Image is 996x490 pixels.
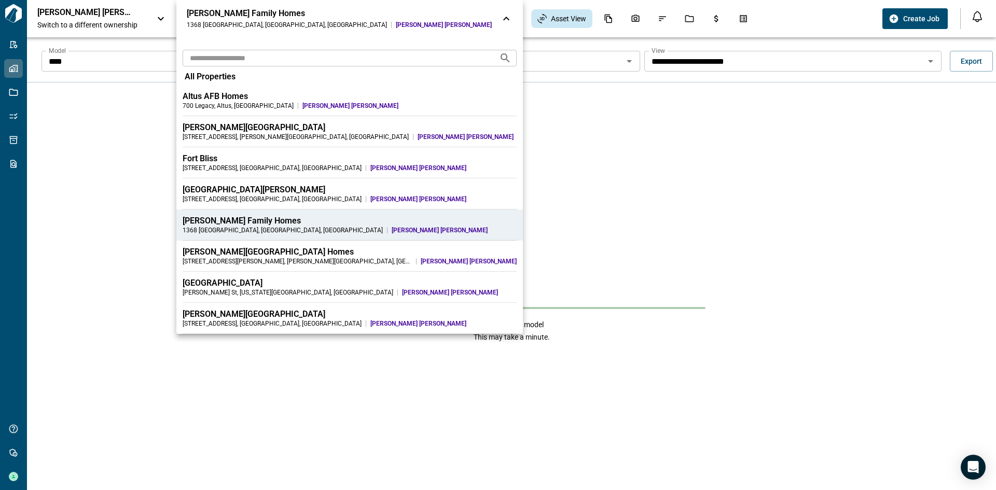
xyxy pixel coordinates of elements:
[495,48,516,68] button: Search projects
[370,319,517,328] span: [PERSON_NAME] [PERSON_NAME]
[183,102,294,110] div: 700 Legacy , Altus , [GEOGRAPHIC_DATA]
[183,122,517,133] div: [PERSON_NAME][GEOGRAPHIC_DATA]
[183,226,383,234] div: 1368 [GEOGRAPHIC_DATA] , [GEOGRAPHIC_DATA] , [GEOGRAPHIC_DATA]
[183,164,362,172] div: [STREET_ADDRESS] , [GEOGRAPHIC_DATA] , [GEOGRAPHIC_DATA]
[183,257,412,265] div: [STREET_ADDRESS][PERSON_NAME] , [PERSON_NAME][GEOGRAPHIC_DATA] , [GEOGRAPHIC_DATA]
[183,195,362,203] div: [STREET_ADDRESS] , [GEOGRAPHIC_DATA] , [GEOGRAPHIC_DATA]
[187,21,387,29] div: 1368 [GEOGRAPHIC_DATA] , [GEOGRAPHIC_DATA] , [GEOGRAPHIC_DATA]
[392,226,517,234] span: [PERSON_NAME] [PERSON_NAME]
[183,153,517,164] div: Fort Bliss
[183,309,517,319] div: [PERSON_NAME][GEOGRAPHIC_DATA]
[183,216,517,226] div: [PERSON_NAME] Family Homes
[418,133,517,141] span: [PERSON_NAME] [PERSON_NAME]
[183,247,517,257] div: [PERSON_NAME][GEOGRAPHIC_DATA] Homes
[185,72,236,82] span: All Properties
[183,185,517,195] div: [GEOGRAPHIC_DATA][PERSON_NAME]
[183,278,517,288] div: [GEOGRAPHIC_DATA]
[183,288,393,297] div: [PERSON_NAME] St , [US_STATE][GEOGRAPHIC_DATA] , [GEOGRAPHIC_DATA]
[183,319,362,328] div: [STREET_ADDRESS] , [GEOGRAPHIC_DATA] , [GEOGRAPHIC_DATA]
[421,257,517,265] span: [PERSON_NAME] [PERSON_NAME]
[396,21,492,29] span: [PERSON_NAME] [PERSON_NAME]
[187,8,492,19] div: [PERSON_NAME] Family Homes
[961,455,986,480] div: Open Intercom Messenger
[370,195,517,203] span: [PERSON_NAME] [PERSON_NAME]
[183,91,517,102] div: Altus AFB Homes
[370,164,517,172] span: [PERSON_NAME] [PERSON_NAME]
[302,102,517,110] span: [PERSON_NAME] [PERSON_NAME]
[402,288,517,297] span: [PERSON_NAME] [PERSON_NAME]
[183,133,409,141] div: [STREET_ADDRESS] , [PERSON_NAME][GEOGRAPHIC_DATA] , [GEOGRAPHIC_DATA]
